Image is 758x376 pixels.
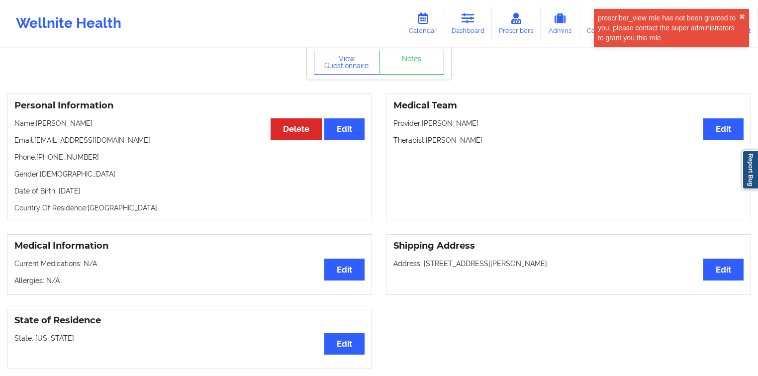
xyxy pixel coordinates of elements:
button: close [739,13,745,21]
p: Provider: [PERSON_NAME] [393,118,744,128]
p: State: [US_STATE] [14,333,365,343]
button: View Questionnaire [314,50,379,75]
button: Edit [703,118,744,140]
button: Delete [271,118,322,140]
a: Admins [541,7,579,40]
h3: Shipping Address [393,240,744,252]
a: Dashboard [444,7,492,40]
h3: Personal Information [14,100,365,111]
button: Edit [324,118,365,140]
a: Calendar [401,7,444,40]
button: Edit [703,259,744,280]
p: Gender: [DEMOGRAPHIC_DATA] [14,169,365,179]
p: Name: [PERSON_NAME] [14,118,365,128]
a: Notes [379,50,445,75]
p: Country Of Residence: [GEOGRAPHIC_DATA] [14,203,365,213]
a: Coaches [579,7,621,40]
p: Allergies: N/A [14,276,365,285]
h3: Medical Team [393,100,744,111]
p: Current Medications: N/A [14,259,365,269]
p: Email: [EMAIL_ADDRESS][DOMAIN_NAME] [14,135,365,145]
button: Edit [324,333,365,355]
p: Address: [STREET_ADDRESS][PERSON_NAME] [393,259,744,269]
h3: State of Residence [14,315,365,326]
button: Edit [324,259,365,280]
h3: Medical Information [14,240,365,252]
p: Date of Birth: [DATE] [14,186,365,196]
a: Report Bug [742,150,758,189]
a: Prescribers [492,7,541,40]
div: prescriber_view role has not been granted to you, please contact the super administrators to gran... [598,13,739,43]
p: Therapist: [PERSON_NAME] [393,135,744,145]
p: Phone: [PHONE_NUMBER] [14,152,365,162]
